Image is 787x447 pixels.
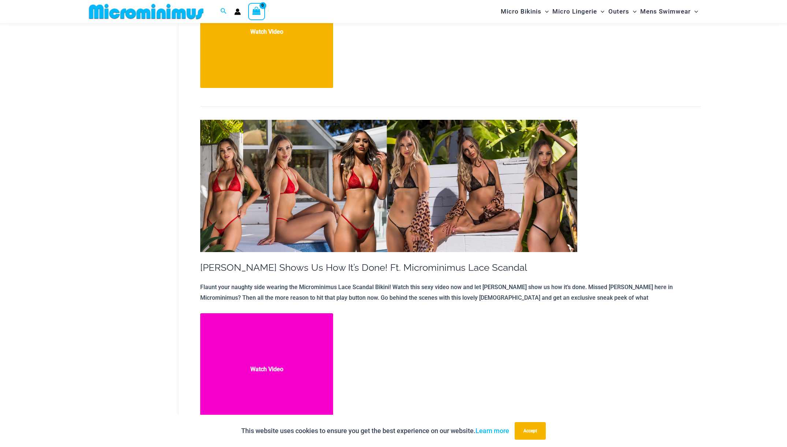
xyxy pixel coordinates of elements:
a: View Shopping Cart, empty [248,3,265,20]
span: Micro Lingerie [552,2,597,21]
span: Menu Toggle [541,2,549,21]
a: Mens SwimwearMenu ToggleMenu Toggle [638,2,700,21]
span: Menu Toggle [597,2,604,21]
a: OutersMenu ToggleMenu Toggle [607,2,638,21]
p: Flaunt your naughty side wearing the Microminimus Lace Scandal Bikini! Watch this sexy video now ... [200,282,701,303]
span: Outers [608,2,629,21]
a: Search icon link [220,7,227,16]
p: This website uses cookies to ensure you get the best experience on our website. [241,425,509,436]
img: TAYLA 2000 x 700 Thumbnail [200,120,577,252]
span: Menu Toggle [691,2,698,21]
a: Learn more [475,427,509,435]
button: Accept [515,422,546,440]
a: Micro BikinisMenu ToggleMenu Toggle [499,2,551,21]
a: Watch Video [200,313,333,425]
span: Mens Swimwear [640,2,691,21]
a: Account icon link [234,8,241,15]
nav: Site Navigation [498,1,701,22]
a: Micro LingerieMenu ToggleMenu Toggle [551,2,606,21]
img: MM SHOP LOGO FLAT [86,3,206,20]
a: [PERSON_NAME] Shows Us How It’s Done! Ft. Microminimus Lace Scandal [200,262,527,273]
span: Micro Bikinis [501,2,541,21]
span: Menu Toggle [629,2,637,21]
